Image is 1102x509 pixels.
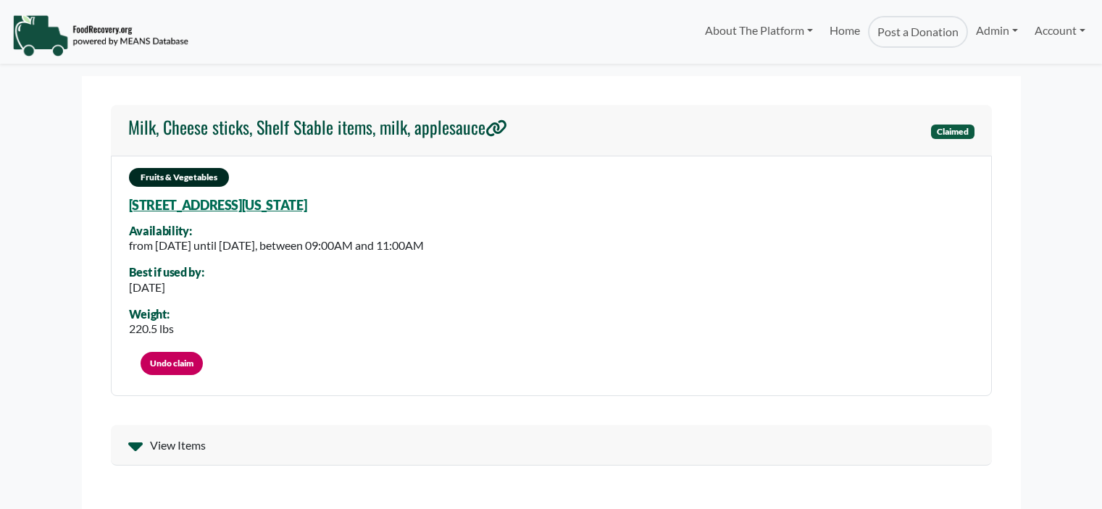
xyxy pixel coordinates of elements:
[129,320,174,337] div: 220.5 lbs
[129,266,204,279] div: Best if used by:
[129,224,424,237] div: Availability:
[1027,16,1093,45] a: Account
[868,16,968,48] a: Post a Donation
[128,117,507,138] h4: Milk, Cheese sticks, Shelf Stable items, milk, applesauce
[931,125,974,139] span: Claimed
[129,308,174,321] div: Weight:
[129,197,307,213] a: [STREET_ADDRESS][US_STATE]
[129,237,424,254] div: from [DATE] until [DATE], between 09:00AM and 11:00AM
[128,117,507,144] a: Milk, Cheese sticks, Shelf Stable items, milk, applesauce
[968,16,1026,45] a: Admin
[821,16,867,48] a: Home
[129,168,229,187] span: Fruits & Vegetables
[150,437,206,454] span: View Items
[697,16,821,45] a: About The Platform
[129,279,204,296] div: [DATE]
[141,352,203,375] a: Undo claim
[12,14,188,57] img: NavigationLogo_FoodRecovery-91c16205cd0af1ed486a0f1a7774a6544ea792ac00100771e7dd3ec7c0e58e41.png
